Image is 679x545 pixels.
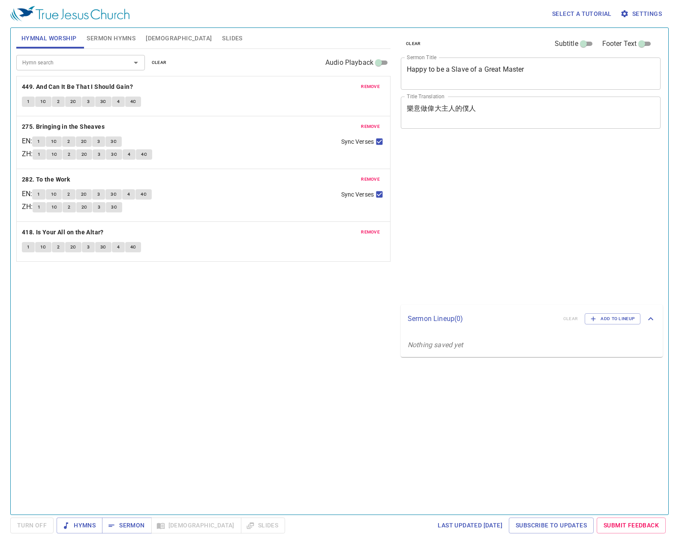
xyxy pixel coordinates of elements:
[22,227,105,238] button: 418. Is Your All on the Altar?
[361,83,380,91] span: remove
[57,518,102,533] button: Hymns
[51,138,57,145] span: 1C
[87,33,135,44] span: Sermon Hymns
[408,341,463,349] i: Nothing saved yet
[93,202,105,212] button: 3
[102,518,151,533] button: Sermon
[122,189,135,200] button: 4
[509,518,594,533] a: Subscribe to Updates
[105,136,122,147] button: 3C
[87,98,90,106] span: 3
[82,242,95,252] button: 3
[38,151,40,158] span: 1
[22,189,32,199] p: EN :
[109,520,144,531] span: Sermon
[147,58,172,68] button: clear
[222,33,242,44] span: Slides
[590,315,635,323] span: Add to Lineup
[22,82,135,92] button: 449. And Can It Be That I Should Gain?
[27,243,30,251] span: 1
[97,191,100,198] span: 3
[82,97,95,107] button: 3
[516,520,587,531] span: Subscribe to Updates
[76,136,92,147] button: 2C
[552,9,612,19] span: Select a tutorial
[361,176,380,183] span: remove
[105,189,122,200] button: 3C
[22,97,35,107] button: 1
[136,149,152,160] button: 4C
[361,228,380,236] span: remove
[397,138,610,301] iframe: from-child
[87,243,90,251] span: 3
[67,138,70,145] span: 2
[341,190,374,199] span: Sync Verses
[111,203,117,211] span: 3C
[65,97,81,107] button: 2C
[22,174,72,185] button: 282. To the Work
[46,149,63,160] button: 1C
[555,39,578,49] span: Subtitle
[35,242,51,252] button: 1C
[81,203,87,211] span: 2C
[22,121,106,132] button: 275. Bringing in the Sheaves
[619,6,665,22] button: Settings
[135,189,152,200] button: 4C
[35,97,51,107] button: 1C
[37,138,40,145] span: 1
[356,227,385,237] button: remove
[70,243,76,251] span: 2C
[68,203,70,211] span: 2
[22,174,70,185] b: 282. To the Work
[67,191,70,198] span: 2
[76,149,93,160] button: 2C
[22,121,105,132] b: 275. Bringing in the Sheaves
[22,242,35,252] button: 1
[62,189,75,200] button: 2
[95,97,111,107] button: 3C
[81,191,87,198] span: 2C
[32,136,45,147] button: 1
[438,520,502,531] span: Last updated [DATE]
[407,104,655,121] textarea: 樂意做偉大主人的僕人
[125,242,141,252] button: 4C
[98,151,100,158] span: 3
[434,518,506,533] a: Last updated [DATE]
[602,39,637,49] span: Footer Text
[46,202,63,212] button: 1C
[62,136,75,147] button: 2
[604,520,659,531] span: Submit Feedback
[130,243,136,251] span: 4C
[10,6,129,21] img: True Jesus Church
[22,149,33,159] p: ZH :
[76,189,92,200] button: 2C
[112,97,125,107] button: 4
[112,242,125,252] button: 4
[361,123,380,130] span: remove
[81,151,87,158] span: 2C
[22,202,33,212] p: ZH :
[549,6,615,22] button: Select a tutorial
[141,151,147,158] span: 4C
[125,97,141,107] button: 4C
[98,203,100,211] span: 3
[92,189,105,200] button: 3
[341,137,374,146] span: Sync Verses
[111,151,117,158] span: 3C
[408,314,556,324] p: Sermon Lineup ( 0 )
[40,98,46,106] span: 1C
[597,518,666,533] a: Submit Feedback
[46,136,62,147] button: 1C
[52,97,65,107] button: 2
[97,138,100,145] span: 3
[401,305,663,333] div: Sermon Lineup(0)clearAdd to Lineup
[111,191,117,198] span: 3C
[117,243,120,251] span: 4
[65,242,81,252] button: 2C
[38,203,40,211] span: 1
[22,227,104,238] b: 418. Is Your All on the Altar?
[37,191,40,198] span: 1
[46,189,62,200] button: 1C
[111,138,117,145] span: 3C
[356,82,385,92] button: remove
